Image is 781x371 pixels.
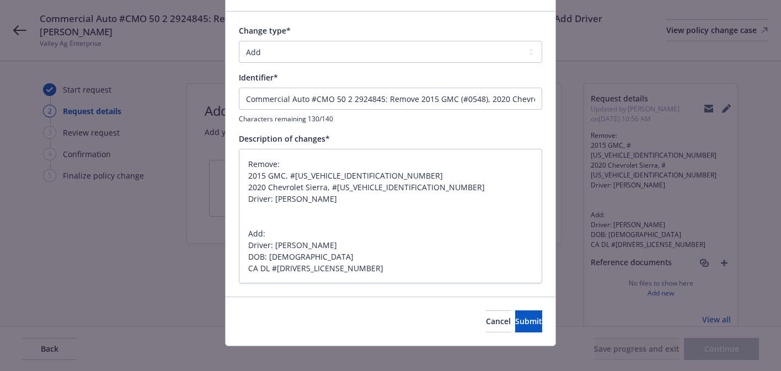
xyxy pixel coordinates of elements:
span: Identifier* [239,72,278,83]
input: This will be shown in the policy change history list for your reference. [239,88,542,110]
span: Change type* [239,25,291,36]
textarea: Remove: 2015 GMC, #[US_VEHICLE_IDENTIFICATION_NUMBER] 2020 Chevrolet Sierra, #[US_VEHICLE_IDENTIF... [239,149,542,283]
span: Cancel [486,316,511,326]
button: Cancel [486,310,511,332]
span: Submit [515,316,542,326]
span: Description of changes* [239,133,330,144]
span: Characters remaining 130/140 [239,114,542,123]
button: Submit [515,310,542,332]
